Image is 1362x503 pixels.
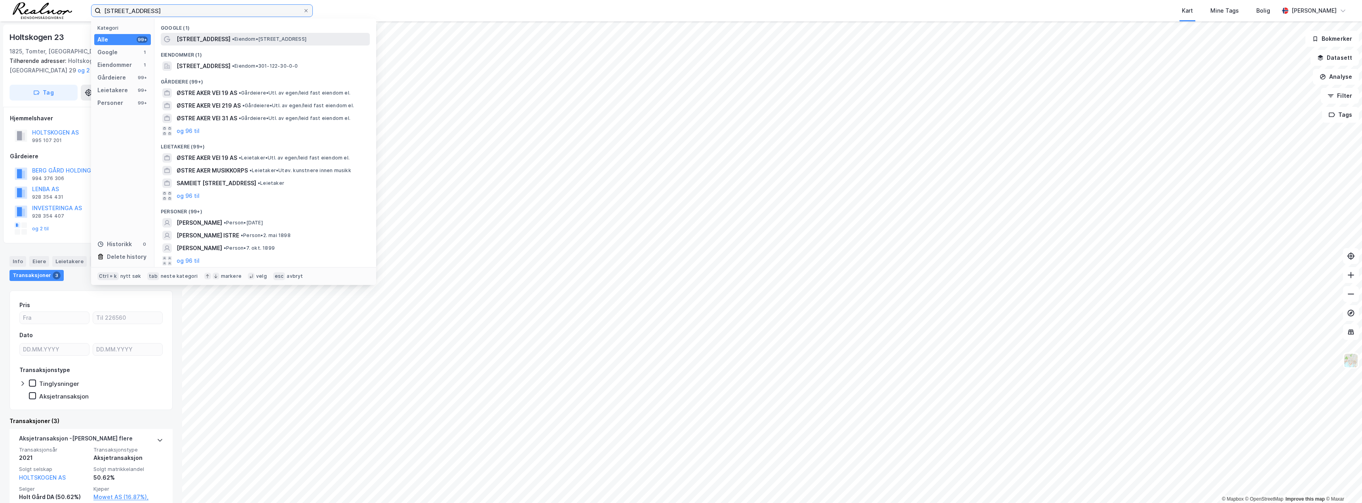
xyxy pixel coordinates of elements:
[239,115,350,121] span: Gårdeiere • Utl. av egen/leid fast eiendom el.
[10,416,173,426] div: Transaksjoner (3)
[1292,6,1337,15] div: [PERSON_NAME]
[177,218,222,228] span: [PERSON_NAME]
[10,85,78,101] button: Tag
[107,252,146,262] div: Delete history
[1322,107,1359,123] button: Tags
[137,74,148,81] div: 99+
[93,473,163,482] div: 50.62%
[273,272,285,280] div: esc
[177,231,239,240] span: [PERSON_NAME] ISTRE
[19,330,33,340] div: Dato
[137,36,148,43] div: 99+
[20,344,89,355] input: DD.MM.YYYY
[97,85,128,95] div: Leietakere
[177,191,200,201] button: og 96 til
[1321,88,1359,104] button: Filter
[19,486,89,492] span: Selger
[1343,353,1358,368] img: Z
[10,256,26,266] div: Info
[93,312,162,324] input: Til 226560
[1311,50,1359,66] button: Datasett
[19,453,89,463] div: 2021
[1322,465,1362,503] iframe: Chat Widget
[93,453,163,463] div: Aksjetransaksjon
[10,152,172,161] div: Gårdeiere
[101,5,303,17] input: Søk på adresse, matrikkel, gårdeiere, leietakere eller personer
[10,31,65,44] div: Holtskogen 23
[242,102,245,108] span: •
[221,273,242,279] div: markere
[141,49,148,55] div: 1
[1305,31,1359,47] button: Bokmerker
[177,178,256,188] span: SAMEIET [STREET_ADDRESS]
[239,115,241,121] span: •
[1210,6,1239,15] div: Mine Tags
[29,256,49,266] div: Eiere
[154,19,376,33] div: Google (1)
[32,213,64,219] div: 928 354 407
[97,47,118,57] div: Google
[97,98,123,108] div: Personer
[10,270,64,281] div: Transaksjoner
[39,393,89,400] div: Aksjetransaksjon
[177,153,237,163] span: ØSTRE AKER VEI 19 AS
[161,273,198,279] div: neste kategori
[141,62,148,68] div: 1
[93,492,163,502] a: Mowet AS (16.87%),
[19,466,89,473] span: Solgt selskap
[120,273,141,279] div: nytt søk
[241,232,291,239] span: Person • 2. mai 1898
[97,35,108,44] div: Alle
[93,446,163,453] span: Transaksjonstype
[177,61,230,71] span: [STREET_ADDRESS]
[1182,6,1193,15] div: Kart
[177,34,230,44] span: [STREET_ADDRESS]
[177,114,237,123] span: ØSTRE AKER VEI 31 AS
[249,167,351,174] span: Leietaker • Utøv. kunstnere innen musikk
[10,57,68,64] span: Tilhørende adresser:
[1313,69,1359,85] button: Analyse
[177,256,200,266] button: og 96 til
[137,87,148,93] div: 99+
[287,273,303,279] div: avbryt
[19,300,30,310] div: Pris
[224,245,226,251] span: •
[154,137,376,152] div: Leietakere (99+)
[137,100,148,106] div: 99+
[232,63,298,69] span: Eiendom • 301-122-30-0-0
[32,137,62,144] div: 995 107 201
[177,166,248,175] span: ØSTRE AKER MUSIKKORPS
[93,486,163,492] span: Kjøper
[239,90,241,96] span: •
[177,101,241,110] span: ØSTRE AKER VEI 219 AS
[154,46,376,60] div: Eiendommer (1)
[258,180,284,186] span: Leietaker
[177,88,237,98] span: ØSTRE AKER VEI 19 AS
[147,272,159,280] div: tab
[249,167,252,173] span: •
[19,474,66,481] a: HOLTSKOGEN AS
[97,73,126,82] div: Gårdeiere
[256,273,267,279] div: velg
[10,47,106,56] div: 1825, Tomter, [GEOGRAPHIC_DATA]
[1245,496,1284,502] a: OpenStreetMap
[154,202,376,216] div: Personer (99+)
[224,245,275,251] span: Person • 7. okt. 1899
[52,256,87,266] div: Leietakere
[1286,496,1325,502] a: Improve this map
[19,365,70,375] div: Transaksjonstype
[258,180,260,186] span: •
[97,239,132,249] div: Historikk
[97,25,151,31] div: Kategori
[19,492,89,502] div: Holt Gård DA (50.62%)
[242,102,354,109] span: Gårdeiere • Utl. av egen/leid fast eiendom el.
[154,72,376,87] div: Gårdeiere (99+)
[97,272,119,280] div: Ctrl + k
[1322,465,1362,503] div: Kontrollprogram for chat
[232,63,234,69] span: •
[1222,496,1244,502] a: Mapbox
[20,312,89,324] input: Fra
[224,220,226,226] span: •
[241,232,243,238] span: •
[32,194,63,200] div: 928 354 431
